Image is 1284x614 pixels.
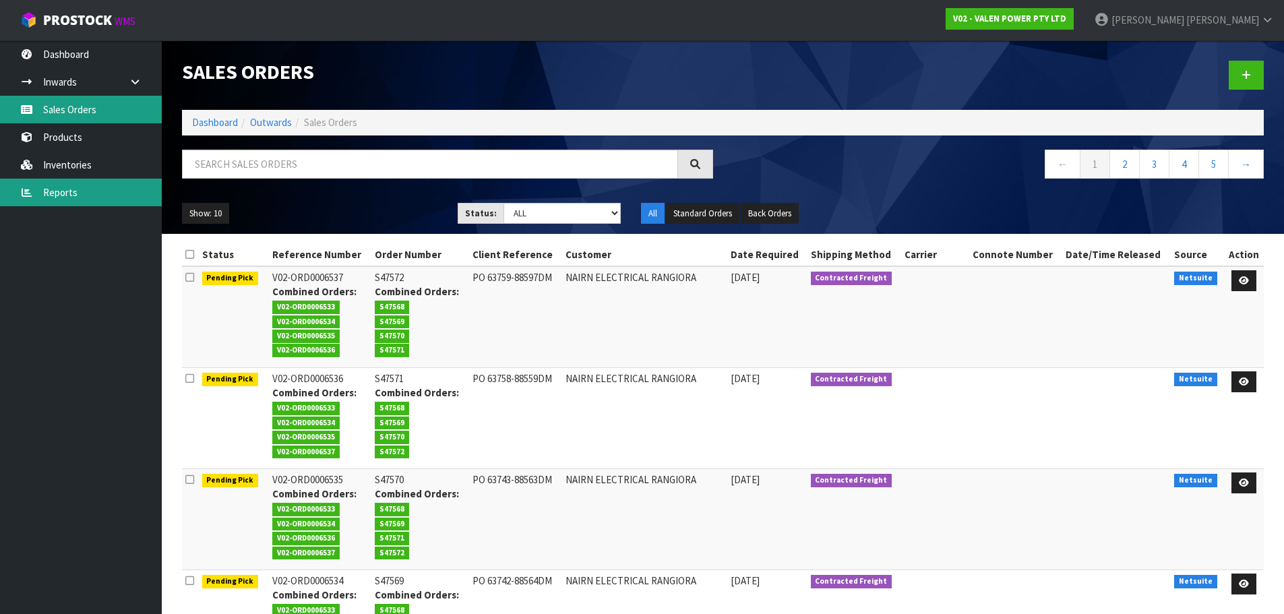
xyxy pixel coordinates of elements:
nav: Page navigation [733,150,1264,183]
span: [DATE] [731,574,760,587]
td: PO 63759-88597DM [469,266,562,368]
span: S47572 [375,446,409,459]
span: [PERSON_NAME] [1111,13,1184,26]
th: Reference Number [269,244,371,266]
span: V02-ORD0006536 [272,344,340,357]
span: V02-ORD0006533 [272,503,340,516]
strong: Combined Orders: [375,487,459,500]
strong: Combined Orders: [272,386,357,399]
td: V02-ORD0006535 [269,468,371,570]
button: Standard Orders [666,203,739,224]
span: [PERSON_NAME] [1186,13,1259,26]
span: Netsuite [1174,373,1217,386]
button: Back Orders [741,203,799,224]
td: PO 63743-88563DM [469,468,562,570]
td: S47570 [371,468,469,570]
td: NAIRN ELECTRICAL RANGIORA [562,367,727,468]
span: Sales Orders [304,116,357,129]
span: V02-ORD0006537 [272,446,340,459]
td: V02-ORD0006537 [269,266,371,368]
span: S47569 [375,518,409,531]
span: Pending Pick [202,373,259,386]
span: Pending Pick [202,474,259,487]
span: V02-ORD0006537 [272,547,340,560]
th: Order Number [371,244,469,266]
span: Netsuite [1174,474,1217,487]
span: Netsuite [1174,272,1217,285]
td: S47571 [371,367,469,468]
strong: Combined Orders: [272,487,357,500]
strong: Combined Orders: [272,588,357,601]
span: Contracted Freight [811,575,892,588]
a: 5 [1198,150,1229,179]
span: S47571 [375,344,409,357]
th: Date Required [727,244,807,266]
img: cube-alt.png [20,11,37,28]
th: Customer [562,244,727,266]
span: V02-ORD0006534 [272,315,340,329]
th: Carrier [901,244,969,266]
span: S47571 [375,532,409,545]
strong: Combined Orders: [375,588,459,601]
a: 2 [1109,150,1140,179]
span: V02-ORD0006535 [272,431,340,444]
td: NAIRN ELECTRICAL RANGIORA [562,468,727,570]
span: S47570 [375,330,409,343]
span: Contracted Freight [811,272,892,285]
a: → [1228,150,1264,179]
span: Pending Pick [202,575,259,588]
span: S47569 [375,315,409,329]
span: S47570 [375,431,409,444]
th: Client Reference [469,244,562,266]
strong: Status: [465,208,497,219]
input: Search sales orders [182,150,678,179]
th: Shipping Method [807,244,902,266]
a: Dashboard [192,116,238,129]
span: S47568 [375,301,409,314]
td: NAIRN ELECTRICAL RANGIORA [562,266,727,368]
td: PO 63758-88559DM [469,367,562,468]
span: Netsuite [1174,575,1217,588]
strong: Combined Orders: [272,285,357,298]
span: V02-ORD0006536 [272,532,340,545]
a: 4 [1169,150,1199,179]
th: Source [1171,244,1224,266]
span: V02-ORD0006534 [272,417,340,430]
button: All [641,203,665,224]
button: Show: 10 [182,203,229,224]
span: [DATE] [731,372,760,385]
td: V02-ORD0006536 [269,367,371,468]
span: S47569 [375,417,409,430]
span: S47572 [375,547,409,560]
span: [DATE] [731,271,760,284]
strong: Combined Orders: [375,386,459,399]
strong: Combined Orders: [375,285,459,298]
span: S47568 [375,503,409,516]
span: V02-ORD0006533 [272,402,340,415]
small: WMS [115,15,135,28]
a: Outwards [250,116,292,129]
span: Pending Pick [202,272,259,285]
span: S47568 [375,402,409,415]
strong: V02 - VALEN POWER PTY LTD [953,13,1066,24]
h1: Sales Orders [182,61,713,83]
a: ← [1045,150,1080,179]
th: Date/Time Released [1062,244,1171,266]
span: Contracted Freight [811,373,892,386]
a: 1 [1080,150,1110,179]
td: S47572 [371,266,469,368]
th: Action [1224,244,1264,266]
th: Connote Number [969,244,1062,266]
span: V02-ORD0006534 [272,518,340,531]
span: V02-ORD0006535 [272,330,340,343]
span: V02-ORD0006533 [272,301,340,314]
span: ProStock [43,11,112,29]
span: Contracted Freight [811,474,892,487]
span: [DATE] [731,473,760,486]
th: Status [199,244,269,266]
a: 3 [1139,150,1169,179]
